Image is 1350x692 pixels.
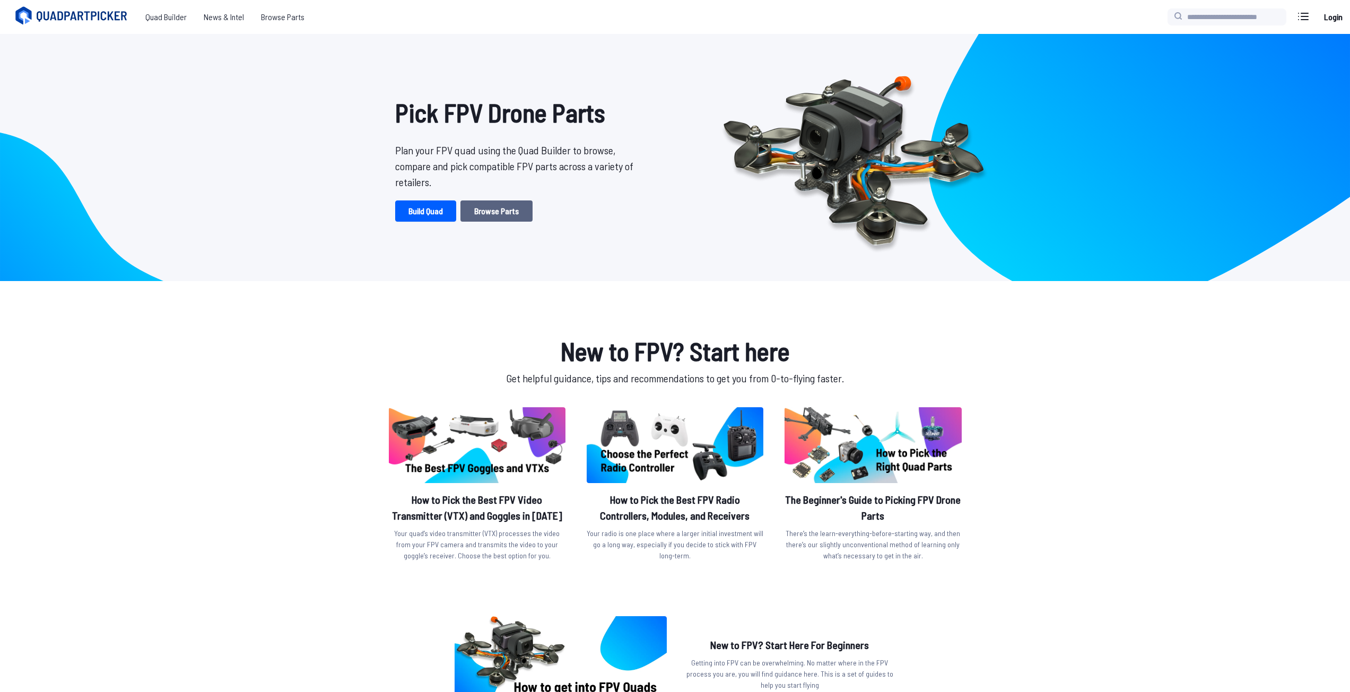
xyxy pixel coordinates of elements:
[137,6,195,28] a: Quad Builder
[785,407,961,565] a: image of postThe Beginner's Guide to Picking FPV Drone PartsThere’s the learn-everything-before-s...
[701,51,1006,264] img: Quadcopter
[587,492,763,523] h2: How to Pick the Best FPV Radio Controllers, Modules, and Receivers
[785,407,961,483] img: image of post
[389,492,565,523] h2: How to Pick the Best FPV Video Transmitter (VTX) and Goggles in [DATE]
[460,200,533,222] a: Browse Parts
[395,200,456,222] a: Build Quad
[387,370,964,386] p: Get helpful guidance, tips and recommendations to get you from 0-to-flying faster.
[1320,6,1346,28] a: Login
[684,657,896,690] p: Getting into FPV can be overwhelming. No matter where in the FPV process you are, you will find g...
[587,528,763,561] p: Your radio is one place where a larger initial investment will go a long way, especially if you d...
[785,528,961,561] p: There’s the learn-everything-before-starting way, and then there’s our slightly unconventional me...
[684,637,896,653] h2: New to FPV? Start Here For Beginners
[252,6,313,28] a: Browse Parts
[389,528,565,561] p: Your quad’s video transmitter (VTX) processes the video from your FPV camera and transmits the vi...
[587,407,763,483] img: image of post
[195,6,252,28] a: News & Intel
[387,332,964,370] h1: New to FPV? Start here
[389,407,565,483] img: image of post
[389,407,565,565] a: image of postHow to Pick the Best FPV Video Transmitter (VTX) and Goggles in [DATE]Your quad’s vi...
[395,93,641,132] h1: Pick FPV Drone Parts
[785,492,961,523] h2: The Beginner's Guide to Picking FPV Drone Parts
[395,142,641,190] p: Plan your FPV quad using the Quad Builder to browse, compare and pick compatible FPV parts across...
[587,407,763,565] a: image of postHow to Pick the Best FPV Radio Controllers, Modules, and ReceiversYour radio is one ...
